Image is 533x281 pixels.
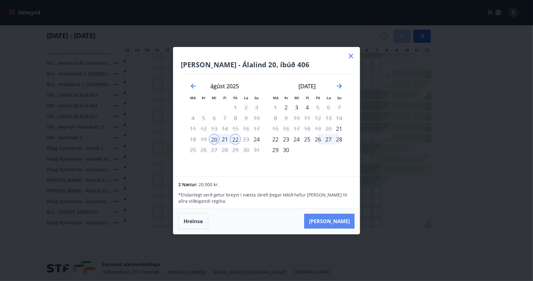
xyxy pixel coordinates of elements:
[209,134,220,145] div: Aðeins innritun í boði
[291,113,302,123] td: Not available. miðvikudagur, 10. september 2025
[190,95,196,100] small: Má
[284,95,288,100] small: Þr
[220,134,230,145] div: 21
[220,113,230,123] td: Not available. fimmtudagur, 7. ágúst 2025
[198,123,209,134] td: Not available. þriðjudagur, 12. ágúst 2025
[230,102,241,113] td: Not available. föstudagur, 1. ágúst 2025
[273,95,279,100] small: Má
[188,145,198,155] td: Choose mánudagur, 25. ágúst 2025 as your check-in date. It’s available.
[336,82,343,90] div: Move forward to switch to the next month.
[188,134,198,145] td: Not available. mánudagur, 18. ágúst 2025
[304,214,355,229] button: [PERSON_NAME]
[270,113,281,123] td: Not available. mánudagur, 8. september 2025
[188,145,198,155] div: Aðeins útritun í boði
[291,134,302,145] div: 24
[334,134,344,145] div: 28
[230,123,241,134] td: Not available. föstudagur, 15. ágúst 2025
[251,123,262,134] td: Not available. sunnudagur, 17. ágúst 2025
[281,102,291,113] td: Choose þriðjudagur, 2. september 2025 as your check-in date. It’s available.
[334,134,344,145] td: Choose sunnudagur, 28. september 2025 as your check-in date. It’s available.
[230,134,241,145] div: Aðeins útritun í boði
[178,213,208,229] button: Hreinsa
[291,123,302,134] td: Not available. miðvikudagur, 17. september 2025
[251,134,262,145] div: Aðeins innritun í boði
[281,145,291,155] td: Choose þriðjudagur, 30. september 2025 as your check-in date. It’s available.
[323,102,334,113] td: Not available. laugardagur, 6. september 2025
[241,102,251,113] td: Not available. laugardagur, 2. ágúst 2025
[323,123,334,134] td: Not available. laugardagur, 20. september 2025
[334,113,344,123] td: Not available. sunnudagur, 14. september 2025
[212,95,217,100] small: Mi
[270,102,281,113] td: Not available. mánudagur, 1. september 2025
[241,113,251,123] td: Not available. laugardagur, 9. ágúst 2025
[220,134,230,145] td: Selected. fimmtudagur, 21. ágúst 2025
[254,95,259,100] small: Su
[234,95,238,100] small: Fö
[241,123,251,134] td: Not available. laugardagur, 16. ágúst 2025
[323,134,334,145] div: 27
[313,113,323,123] td: Not available. föstudagur, 12. september 2025
[270,145,281,155] td: Choose mánudagur, 29. september 2025 as your check-in date. It’s available.
[313,102,323,113] div: Aðeins útritun í boði
[302,102,313,113] div: 4
[313,123,323,134] td: Not available. föstudagur, 19. september 2025
[302,134,313,145] td: Choose fimmtudagur, 25. september 2025 as your check-in date. It’s available.
[241,145,251,155] td: Not available. laugardagur, 30. ágúst 2025
[299,82,316,90] strong: [DATE]
[270,123,281,134] td: Not available. mánudagur, 15. september 2025
[251,134,262,145] td: Choose sunnudagur, 24. ágúst 2025 as your check-in date. It’s available.
[209,134,220,145] td: Selected as start date. miðvikudagur, 20. ágúst 2025
[281,134,291,145] div: 23
[211,82,239,90] strong: ágúst 2025
[188,113,198,123] td: Not available. mánudagur, 4. ágúst 2025
[220,145,230,155] td: Not available. fimmtudagur, 28. ágúst 2025
[313,134,323,145] td: Choose föstudagur, 26. september 2025 as your check-in date. It’s available.
[281,123,291,134] td: Not available. þriðjudagur, 16. september 2025
[241,134,251,145] td: Not available. laugardagur, 23. ágúst 2025
[281,134,291,145] td: Choose þriðjudagur, 23. september 2025 as your check-in date. It’s available.
[306,95,309,100] small: Fi
[334,123,344,134] td: Choose sunnudagur, 21. september 2025 as your check-in date. It’s available.
[230,113,241,123] td: Not available. föstudagur, 8. ágúst 2025
[302,134,313,145] div: 25
[281,145,291,155] div: 30
[281,113,291,123] td: Not available. þriðjudagur, 9. september 2025
[181,74,352,169] div: Calendar
[209,145,220,155] td: Not available. miðvikudagur, 27. ágúst 2025
[270,145,281,155] div: 29
[302,123,313,134] td: Not available. fimmtudagur, 18. september 2025
[181,60,352,69] h4: [PERSON_NAME] - Álalind 20, íbúð 406
[230,145,241,155] td: Not available. föstudagur, 29. ágúst 2025
[323,134,334,145] td: Choose laugardagur, 27. september 2025 as your check-in date. It’s available.
[313,102,323,113] td: Choose föstudagur, 5. september 2025 as your check-in date. It’s available.
[334,102,344,113] td: Not available. sunnudagur, 7. september 2025
[230,134,241,145] td: Selected as end date. föstudagur, 22. ágúst 2025
[327,95,331,100] small: La
[251,145,262,155] td: Not available. sunnudagur, 31. ágúst 2025
[223,95,226,100] small: Fi
[291,102,302,113] div: 3
[316,95,320,100] small: Fö
[270,134,281,145] div: 22
[178,192,354,204] p: * Endanlegt verð getur breyst í næsta skrefi þegar tekið hefur [PERSON_NAME] til allra viðeigandi...
[209,123,220,134] td: Not available. miðvikudagur, 13. ágúst 2025
[251,102,262,113] td: Not available. sunnudagur, 3. ágúst 2025
[209,113,220,123] td: Not available. miðvikudagur, 6. ágúst 2025
[281,102,291,113] div: Aðeins innritun í boði
[202,95,205,100] small: Þr
[302,102,313,113] td: Choose fimmtudagur, 4. september 2025 as your check-in date. It’s available.
[313,134,323,145] div: 26
[178,181,197,187] span: 2 Nætur:
[198,145,209,155] td: Not available. þriðjudagur, 26. ágúst 2025
[337,95,342,100] small: Su
[220,123,230,134] td: Not available. fimmtudagur, 14. ágúst 2025
[323,113,334,123] td: Not available. laugardagur, 13. september 2025
[302,113,313,123] td: Not available. fimmtudagur, 11. september 2025
[198,134,209,145] td: Not available. þriðjudagur, 19. ágúst 2025
[188,123,198,134] td: Not available. mánudagur, 11. ágúst 2025
[291,134,302,145] td: Choose miðvikudagur, 24. september 2025 as your check-in date. It’s available.
[198,113,209,123] td: Not available. þriðjudagur, 5. ágúst 2025
[295,95,299,100] small: Mi
[199,181,219,187] span: 20.000 kr.
[334,123,344,134] div: Aðeins innritun í boði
